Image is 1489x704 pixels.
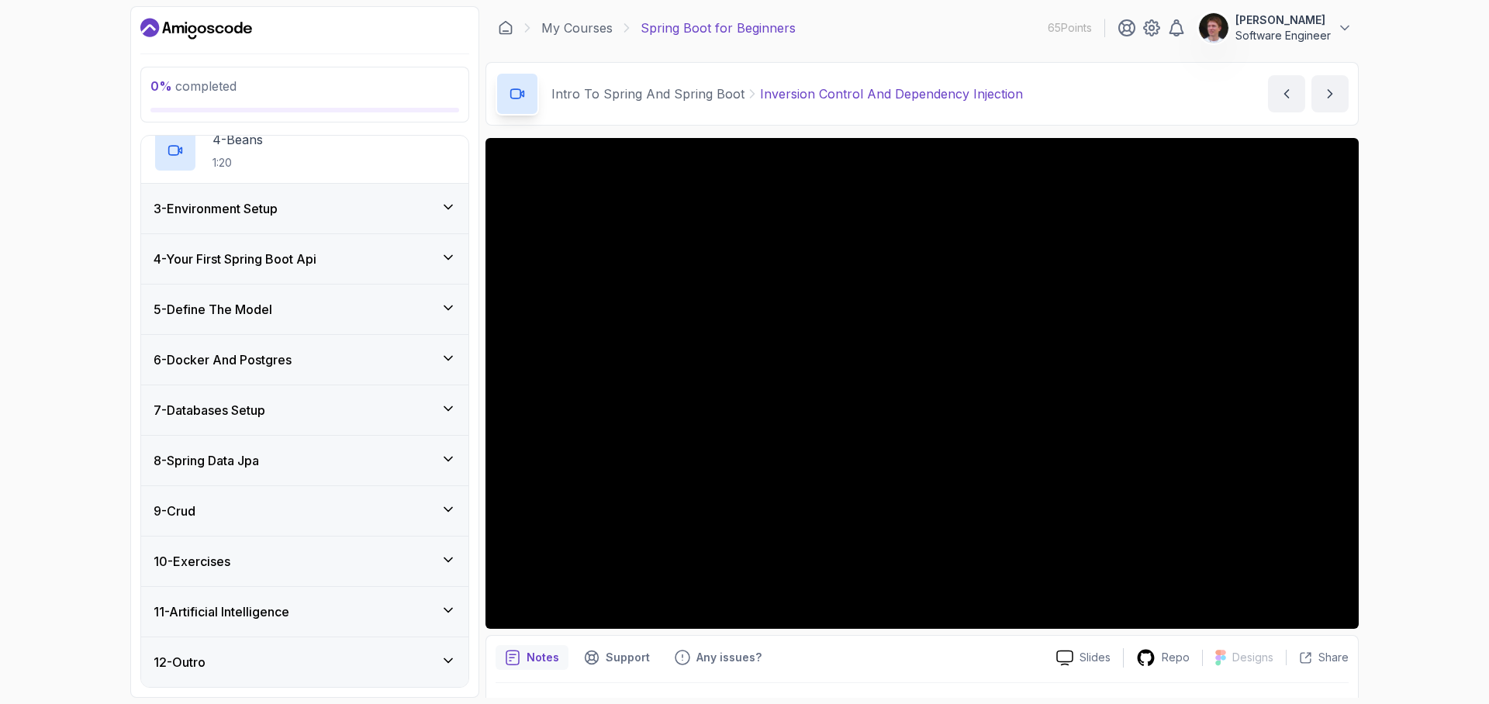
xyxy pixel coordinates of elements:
a: Dashboard [498,20,513,36]
h3: 7 - Databases Setup [154,401,265,419]
h3: 8 - Spring Data Jpa [154,451,259,470]
button: notes button [496,645,568,670]
h3: 11 - Artificial Intelligence [154,602,289,621]
button: previous content [1268,75,1305,112]
p: Repo [1162,650,1190,665]
a: Dashboard [140,16,252,41]
button: 5-Define The Model [141,285,468,334]
button: 7-Databases Setup [141,385,468,435]
p: 1:20 [212,155,263,171]
button: 11-Artificial Intelligence [141,587,468,637]
h3: 3 - Environment Setup [154,199,278,218]
button: Share [1286,650,1349,665]
p: Notes [527,650,559,665]
h3: 6 - Docker And Postgres [154,350,292,369]
h3: 4 - Your First Spring Boot Api [154,250,316,268]
button: next content [1311,75,1349,112]
button: 4-Beans1:20 [154,129,456,172]
span: 0 % [150,78,172,94]
h3: 5 - Define The Model [154,300,272,319]
p: Intro To Spring And Spring Boot [551,85,744,103]
p: Designs [1232,650,1273,665]
h3: 9 - Crud [154,502,195,520]
button: 8-Spring Data Jpa [141,436,468,485]
p: [PERSON_NAME] [1235,12,1331,28]
p: 65 Points [1048,20,1092,36]
button: 3-Environment Setup [141,184,468,233]
button: user profile image[PERSON_NAME]Software Engineer [1198,12,1353,43]
button: 6-Docker And Postgres [141,335,468,385]
a: Slides [1044,650,1123,666]
span: completed [150,78,237,94]
img: user profile image [1199,13,1228,43]
button: 10-Exercises [141,537,468,586]
p: 4 - Beans [212,130,263,149]
p: Share [1318,650,1349,665]
button: 9-Crud [141,486,468,536]
p: Slides [1080,650,1111,665]
button: 4-Your First Spring Boot Api [141,234,468,284]
button: 12-Outro [141,637,468,687]
a: Repo [1124,648,1202,668]
button: Feedback button [665,645,771,670]
p: Support [606,650,650,665]
p: Any issues? [696,650,762,665]
h3: 10 - Exercises [154,552,230,571]
p: Spring Boot for Beginners [641,19,796,37]
iframe: 2 - Inversion Control and Dependency Injection [485,138,1359,629]
a: My Courses [541,19,613,37]
p: Inversion Control And Dependency Injection [760,85,1023,103]
p: Software Engineer [1235,28,1331,43]
h3: 12 - Outro [154,653,206,671]
button: Support button [575,645,659,670]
